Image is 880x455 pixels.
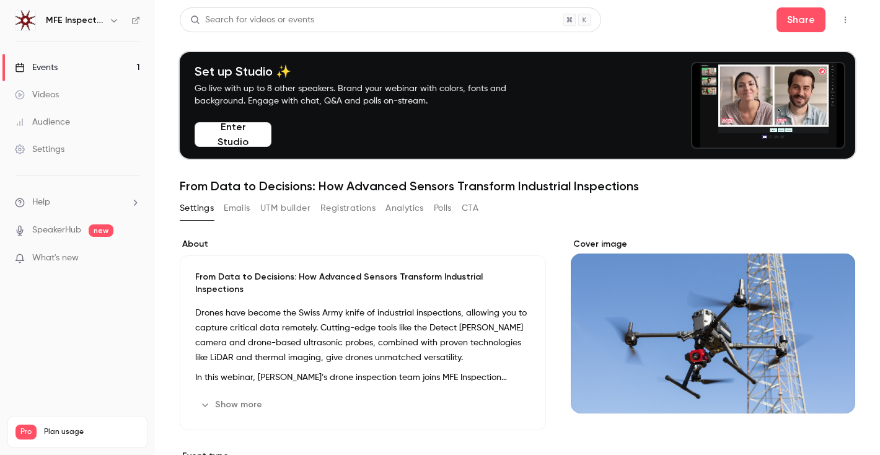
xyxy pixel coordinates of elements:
button: Registrations [320,198,376,218]
div: Events [15,61,58,74]
span: Pro [15,425,37,440]
span: Help [32,196,50,209]
button: Polls [434,198,452,218]
iframe: Noticeable Trigger [125,253,140,264]
button: Enter Studio [195,122,271,147]
h6: MFE Inspection Solutions [46,14,104,27]
button: Analytics [385,198,424,218]
img: MFE Inspection Solutions [15,11,35,30]
p: In this webinar, [PERSON_NAME]’s drone inspection team joins MFE Inspection Solutions to share re... [195,370,530,385]
p: Go live with up to 8 other speakers. Brand your webinar with colors, fonts and background. Engage... [195,82,535,107]
button: Show more [195,395,270,415]
button: Share [777,7,825,32]
button: Settings [180,198,214,218]
span: new [89,224,113,237]
section: Cover image [571,238,855,413]
span: Plan usage [44,427,139,437]
p: Drones have become the Swiss Army knife of industrial inspections, allowing you to capture critic... [195,306,530,365]
li: help-dropdown-opener [15,196,140,209]
h4: Set up Studio ✨ [195,64,535,79]
div: Videos [15,89,59,101]
label: Cover image [571,238,855,250]
button: UTM builder [260,198,310,218]
div: Search for videos or events [190,14,314,27]
div: Settings [15,143,64,156]
div: Audience [15,116,70,128]
label: About [180,238,546,250]
h1: From Data to Decisions: How Advanced Sensors Transform Industrial Inspections [180,179,855,193]
p: From Data to Decisions: How Advanced Sensors Transform Industrial Inspections [195,271,530,296]
a: SpeakerHub [32,224,81,237]
button: CTA [462,198,478,218]
span: What's new [32,252,79,265]
button: Emails [224,198,250,218]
